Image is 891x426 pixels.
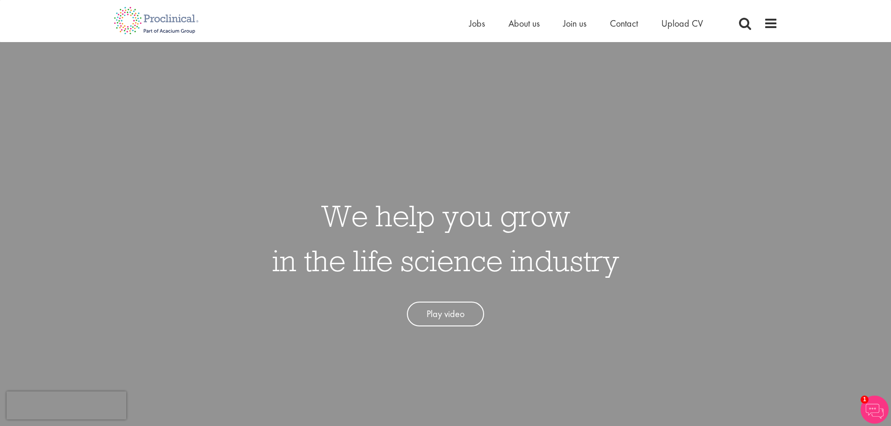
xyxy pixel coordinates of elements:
a: Contact [610,17,638,29]
a: Play video [407,302,484,326]
a: Upload CV [661,17,703,29]
img: Chatbot [861,396,889,424]
a: Jobs [469,17,485,29]
a: Join us [563,17,587,29]
span: 1 [861,396,869,404]
h1: We help you grow in the life science industry [272,193,619,283]
a: About us [508,17,540,29]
